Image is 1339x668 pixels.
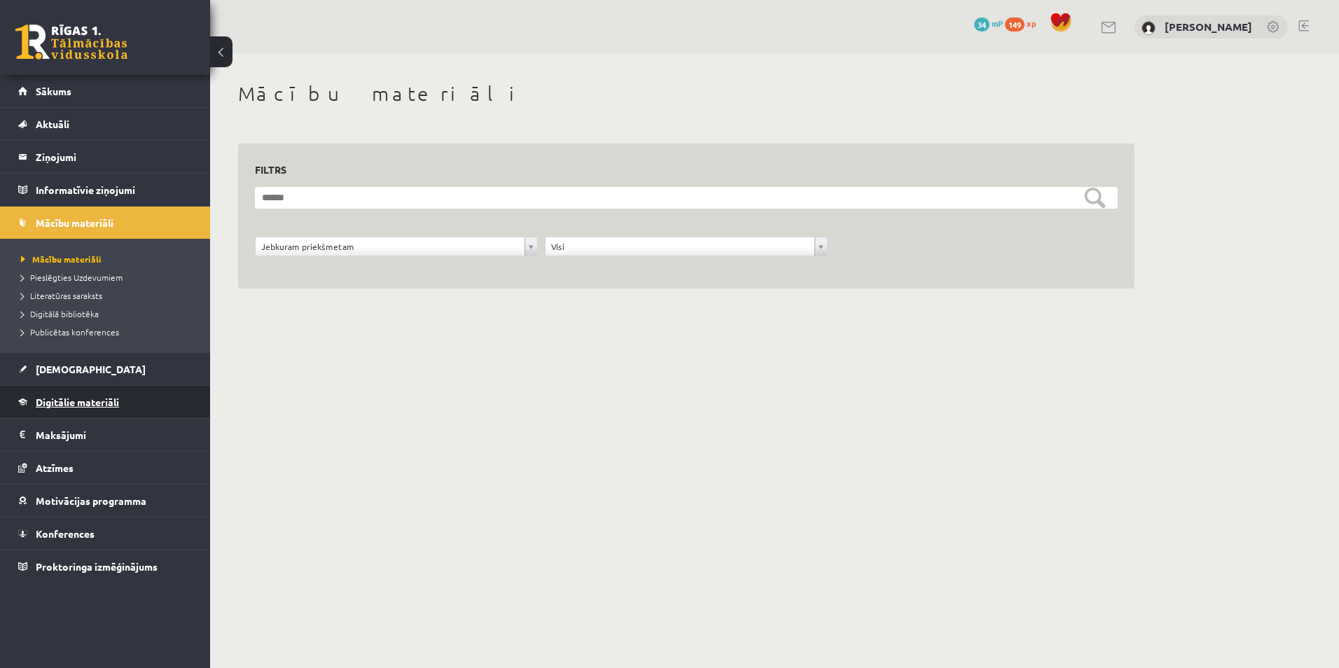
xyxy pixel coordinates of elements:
[18,108,193,140] a: Aktuāli
[18,141,193,173] a: Ziņojumi
[21,308,99,319] span: Digitālā bibliotēka
[1142,21,1156,35] img: Ričards Jēgers
[18,550,193,583] a: Proktoringa izmēģinājums
[36,118,69,130] span: Aktuāli
[36,527,95,540] span: Konferences
[1005,18,1025,32] span: 149
[21,253,102,265] span: Mācību materiāli
[36,141,193,173] legend: Ziņojumi
[18,419,193,451] a: Maksājumi
[21,253,196,265] a: Mācību materiāli
[21,326,196,338] a: Publicētas konferences
[256,237,537,256] a: Jebkuram priekšmetam
[21,290,102,301] span: Literatūras saraksts
[551,237,809,256] span: Visi
[36,396,119,408] span: Digitālie materiāli
[18,386,193,418] a: Digitālie materiāli
[21,272,123,283] span: Pieslēgties Uzdevumiem
[36,363,146,375] span: [DEMOGRAPHIC_DATA]
[992,18,1003,29] span: mP
[18,452,193,484] a: Atzīmes
[18,207,193,239] a: Mācību materiāli
[18,353,193,385] a: [DEMOGRAPHIC_DATA]
[974,18,1003,29] a: 34 mP
[18,485,193,517] a: Motivācijas programma
[36,419,193,451] legend: Maksājumi
[1027,18,1036,29] span: xp
[21,271,196,284] a: Pieslēgties Uzdevumiem
[15,25,127,60] a: Rīgas 1. Tālmācības vidusskola
[21,307,196,320] a: Digitālā bibliotēka
[36,216,113,229] span: Mācību materiāli
[21,289,196,302] a: Literatūras saraksts
[546,237,827,256] a: Visi
[21,326,119,338] span: Publicētas konferences
[974,18,990,32] span: 34
[255,160,1101,179] h3: Filtrs
[36,494,146,507] span: Motivācijas programma
[36,461,74,474] span: Atzīmes
[18,174,193,206] a: Informatīvie ziņojumi
[18,75,193,107] a: Sākums
[18,517,193,550] a: Konferences
[36,560,158,573] span: Proktoringa izmēģinājums
[36,174,193,206] legend: Informatīvie ziņojumi
[238,82,1135,106] h1: Mācību materiāli
[1165,20,1252,34] a: [PERSON_NAME]
[1005,18,1043,29] a: 149 xp
[261,237,519,256] span: Jebkuram priekšmetam
[36,85,71,97] span: Sākums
